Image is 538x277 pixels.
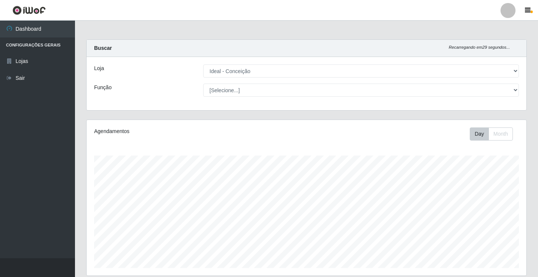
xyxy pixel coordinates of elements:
[94,45,112,51] strong: Buscar
[470,127,513,141] div: First group
[470,127,519,141] div: Toolbar with button groups
[449,45,510,49] i: Recarregando em 29 segundos...
[94,84,112,91] label: Função
[489,127,513,141] button: Month
[94,64,104,72] label: Loja
[470,127,489,141] button: Day
[94,127,265,135] div: Agendamentos
[12,6,46,15] img: CoreUI Logo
